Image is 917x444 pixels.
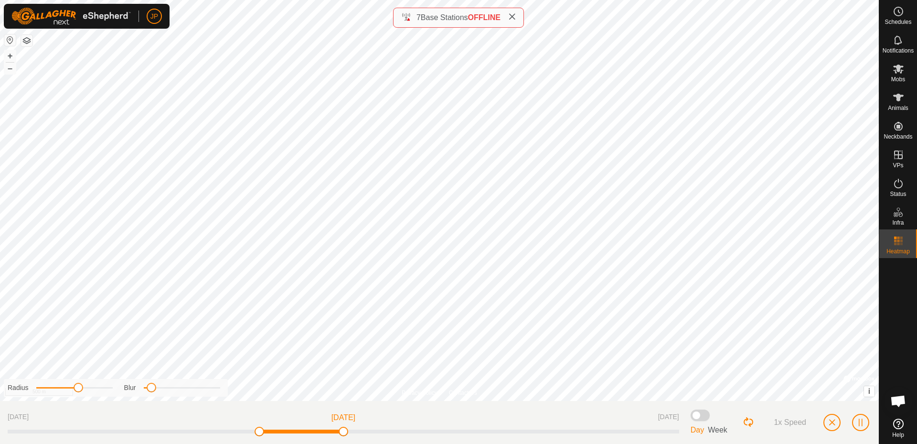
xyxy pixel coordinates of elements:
span: 7 [416,13,421,22]
span: i [868,387,870,395]
span: Help [892,432,904,438]
a: Help [879,415,917,442]
button: Map Layers [21,35,32,46]
button: Reset Map [4,34,16,46]
span: Base Stations [421,13,468,22]
span: Infra [892,220,904,226]
button: i [864,386,874,397]
span: 1x Speed [774,418,806,427]
span: Notifications [883,48,914,54]
a: Privacy Policy [402,389,437,397]
span: VPs [893,162,903,168]
span: Mobs [891,76,905,82]
label: Radius [8,383,29,393]
button: + [4,50,16,62]
div: Open chat [884,387,913,415]
span: Neckbands [884,134,912,140]
span: Schedules [885,19,911,25]
span: Heatmap [886,249,910,254]
button: Speed Button [762,414,814,431]
span: Status [890,191,906,197]
button: Loop Button [743,416,755,429]
span: OFFLINE [468,13,501,22]
span: Day [691,426,704,434]
span: [DATE] [331,412,355,423]
span: [DATE] [8,412,29,423]
span: JP [150,11,158,22]
span: Animals [888,105,908,111]
span: Week [708,426,727,434]
button: – [4,63,16,74]
label: Blur [124,383,136,393]
img: Gallagher Logo [11,8,131,25]
a: Contact Us [449,389,477,397]
span: [DATE] [658,412,679,423]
